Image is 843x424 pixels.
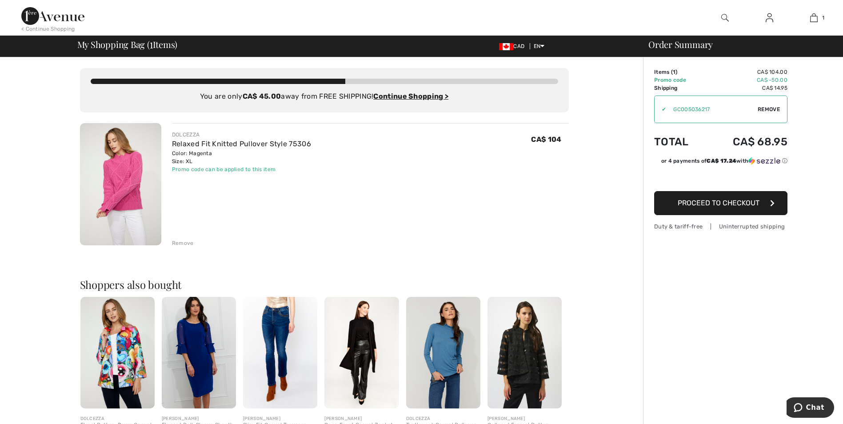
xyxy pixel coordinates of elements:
div: < Continue Shopping [21,25,75,33]
td: CA$ 104.00 [706,68,787,76]
td: CA$ -50.00 [706,76,787,84]
a: 1 [792,12,835,23]
div: Color: Magenta Size: XL [172,149,311,165]
td: Items ( ) [654,68,706,76]
img: Open Front Casual Jacket Style 216009 [324,297,399,408]
td: Total [654,127,706,157]
div: ✔ [655,105,666,113]
img: Slim Fit Casual Trousers Style 243400U [243,297,317,408]
span: 1 [822,14,824,22]
div: or 4 payments of with [661,157,787,165]
img: 1ère Avenue [21,7,84,25]
span: CAD [499,43,528,49]
a: Continue Shopping > [373,92,448,100]
img: Collared Formal Button Closure Style 253199 [487,297,562,408]
img: Relaxed Fit Knitted Pullover Style 75306 [80,123,161,245]
img: Floral Button-Down Casual Shirt Style 75705 [80,297,155,408]
span: Remove [758,105,780,113]
div: or 4 payments ofCA$ 17.24withSezzle Click to learn more about Sezzle [654,157,787,168]
a: Relaxed Fit Knitted Pullover Style 75306 [172,140,311,148]
strong: CA$ 45.00 [243,92,281,100]
input: Promo code [666,96,758,123]
img: My Bag [810,12,818,23]
span: 1 [150,38,153,49]
span: Proceed to Checkout [678,199,759,207]
span: 1 [673,69,675,75]
td: CA$ 14.95 [706,84,787,92]
img: search the website [721,12,729,23]
iframe: Opens a widget where you can chat to one of our agents [787,397,834,420]
div: [PERSON_NAME] [243,416,317,422]
div: DOLCEZZA [406,416,480,422]
td: Promo code [654,76,706,84]
img: Sezzle [748,157,780,165]
span: CA$ 104 [531,135,561,144]
button: Proceed to Checkout [654,191,787,215]
div: [PERSON_NAME] [324,416,399,422]
span: CA$ 17.24 [707,158,736,164]
div: Remove [172,239,194,247]
div: Duty & tariff-free | Uninterrupted shipping [654,222,787,231]
iframe: PayPal-paypal [654,168,787,188]
span: EN [534,43,545,49]
a: Sign In [759,12,780,24]
td: Shipping [654,84,706,92]
div: You are only away from FREE SHIPPING! [91,91,558,102]
td: CA$ 68.95 [706,127,787,157]
h2: Shoppers also bought [80,279,569,290]
div: Order Summary [638,40,838,49]
img: Turtleneck Casual Pullover Style 75553 [406,297,480,408]
div: [PERSON_NAME] [487,416,562,422]
span: My Shopping Bag ( Items) [77,40,178,49]
img: My Info [766,12,773,23]
img: Elegant Bell-Sleeve Sheath Dress Style 259025 [162,297,236,408]
img: Canadian Dollar [499,43,513,50]
div: Promo code can be applied to this item [172,165,311,173]
div: [PERSON_NAME] [162,416,236,422]
div: DOLCEZZA [172,131,311,139]
div: DOLCEZZA [80,416,155,422]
